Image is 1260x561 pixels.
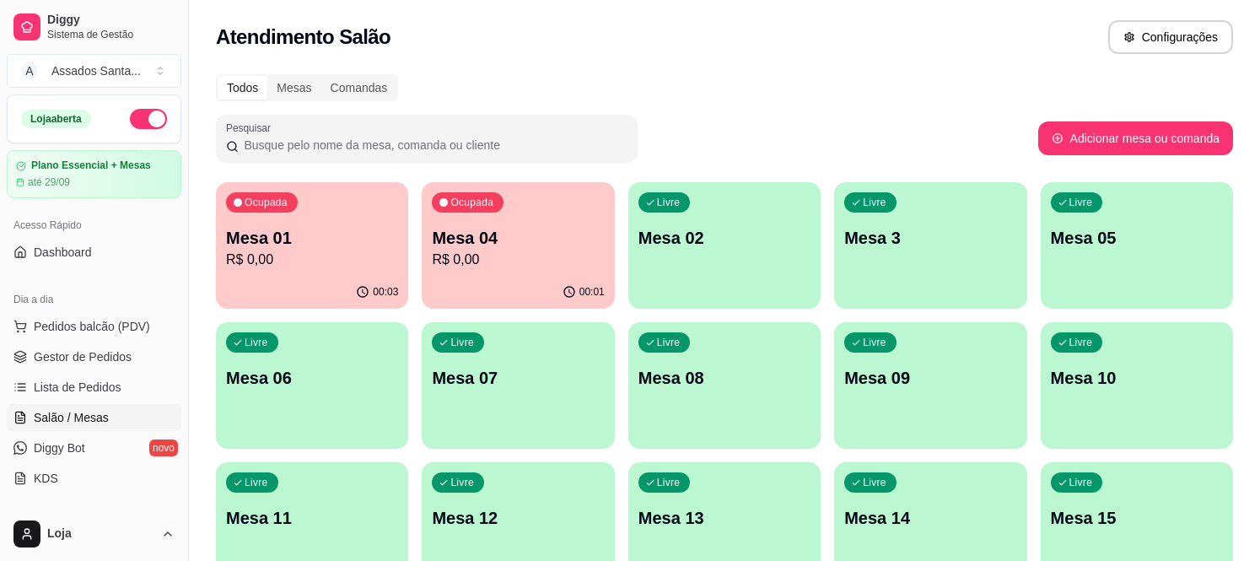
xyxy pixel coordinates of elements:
input: Pesquisar [239,137,627,154]
a: DiggySistema de Gestão [7,7,181,47]
p: Mesa 06 [226,366,398,390]
p: 00:01 [579,285,605,299]
a: Gestor de Pedidos [7,343,181,370]
p: Livre [863,196,886,209]
p: Mesa 07 [432,366,604,390]
span: Pedidos balcão (PDV) [34,318,150,335]
p: Mesa 13 [638,506,810,530]
p: Ocupada [245,196,288,209]
div: Mesas [267,76,320,100]
p: Livre [863,336,886,349]
p: Livre [1069,336,1093,349]
span: Sistema de Gestão [47,28,175,41]
div: Dia a dia [7,286,181,313]
button: Loja [7,514,181,554]
div: Loja aberta [21,110,91,128]
p: Livre [450,336,474,349]
div: Assados Santa ... [51,62,141,79]
span: Diggy Bot [34,440,85,456]
p: Mesa 05 [1051,226,1223,250]
h2: Atendimento Salão [216,24,390,51]
a: Lista de Pedidos [7,374,181,401]
span: Diggy [47,13,175,28]
div: Comandas [321,76,397,100]
p: Mesa 10 [1051,366,1223,390]
p: Livre [1069,476,1093,489]
button: LivreMesa 05 [1041,182,1233,309]
p: Mesa 04 [432,226,604,250]
p: 00:03 [373,285,398,299]
p: Ocupada [450,196,493,209]
button: LivreMesa 08 [628,322,821,449]
button: Pedidos balcão (PDV) [7,313,181,340]
button: Alterar Status [130,109,167,129]
a: Dashboard [7,239,181,266]
span: Gestor de Pedidos [34,348,132,365]
p: Livre [450,476,474,489]
button: OcupadaMesa 04R$ 0,0000:01 [422,182,614,309]
div: Todos [218,76,267,100]
button: LivreMesa 02 [628,182,821,309]
a: Diggy Botnovo [7,434,181,461]
p: Mesa 3 [844,226,1016,250]
span: KDS [34,470,58,487]
p: Livre [657,196,681,209]
p: Livre [657,476,681,489]
p: Mesa 09 [844,366,1016,390]
button: LivreMesa 09 [834,322,1026,449]
p: Livre [245,476,268,489]
button: OcupadaMesa 01R$ 0,0000:03 [216,182,408,309]
p: Mesa 02 [638,226,810,250]
article: até 29/09 [28,175,70,189]
label: Pesquisar [226,121,277,135]
button: LivreMesa 07 [422,322,614,449]
button: Select a team [7,54,181,88]
p: Livre [863,476,886,489]
span: Lista de Pedidos [34,379,121,396]
button: LivreMesa 06 [216,322,408,449]
span: Salão / Mesas [34,409,109,426]
p: Livre [1069,196,1093,209]
span: Dashboard [34,244,92,261]
button: Configurações [1108,20,1233,54]
p: Mesa 12 [432,506,604,530]
a: Salão / Mesas [7,404,181,431]
div: Acesso Rápido [7,212,181,239]
p: Livre [657,336,681,349]
button: Adicionar mesa ou comanda [1038,121,1233,155]
p: Mesa 15 [1051,506,1223,530]
article: Plano Essencial + Mesas [31,159,151,172]
p: Livre [245,336,268,349]
p: R$ 0,00 [226,250,398,270]
p: Mesa 08 [638,366,810,390]
a: Plano Essencial + Mesasaté 29/09 [7,150,181,198]
p: R$ 0,00 [432,250,604,270]
p: Mesa 11 [226,506,398,530]
span: A [21,62,38,79]
span: Loja [47,526,154,542]
button: LivreMesa 3 [834,182,1026,309]
p: Mesa 01 [226,226,398,250]
a: KDS [7,465,181,492]
button: LivreMesa 10 [1041,322,1233,449]
p: Mesa 14 [844,506,1016,530]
